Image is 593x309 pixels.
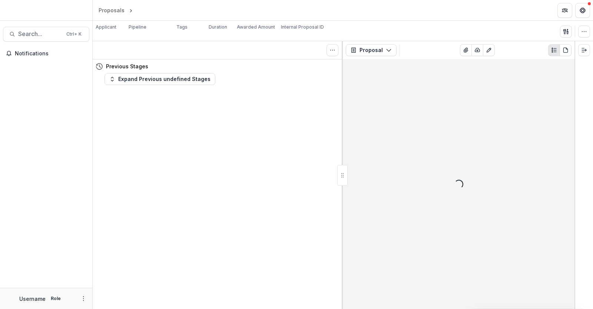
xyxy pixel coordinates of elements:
[129,24,146,30] p: Pipeline
[346,44,397,56] button: Proposal
[237,24,275,30] p: Awarded Amount
[3,48,89,59] button: Notifications
[548,44,560,56] button: Plaintext view
[49,295,63,302] p: Role
[483,44,495,56] button: Edit as form
[96,5,127,16] a: Proposals
[3,27,89,42] button: Search...
[209,24,227,30] p: Duration
[281,24,324,30] p: Internal Proposal ID
[578,44,590,56] button: Expand right
[18,30,62,38] span: Search...
[575,3,590,18] button: Get Help
[65,30,83,38] div: Ctrl + K
[96,24,116,30] p: Applicant
[79,294,88,303] button: More
[557,3,572,18] button: Partners
[106,62,148,70] h4: Previous Stages
[96,5,166,16] nav: breadcrumb
[105,73,215,85] button: Expand Previous undefined Stages
[460,44,472,56] button: View Attached Files
[15,51,86,57] span: Notifications
[176,24,188,30] p: Tags
[19,295,46,303] p: Username
[327,44,338,56] button: Toggle View Cancelled Tasks
[560,44,572,56] button: PDF view
[99,6,125,14] div: Proposals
